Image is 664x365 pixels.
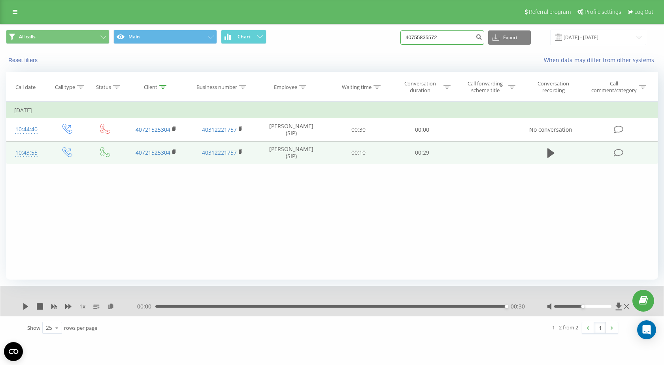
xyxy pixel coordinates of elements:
[390,118,454,141] td: 00:00
[505,305,508,308] div: Accessibility label
[46,324,52,332] div: 25
[6,57,41,64] button: Reset filters
[585,9,621,15] span: Profile settings
[488,30,531,45] button: Export
[634,9,653,15] span: Log Out
[96,84,111,91] div: Status
[136,149,170,156] a: 40721525304
[256,141,327,164] td: [PERSON_NAME] (SIP)
[136,126,170,133] a: 40721525304
[552,323,578,331] div: 1 - 2 from 2
[14,145,39,161] div: 10:43:55
[113,30,217,44] button: Main
[79,303,85,310] span: 1 x
[544,56,658,64] a: When data may differ from other systems
[14,122,39,137] div: 10:44:40
[529,9,571,15] span: Referral program
[511,303,525,310] span: 00:30
[27,324,40,331] span: Show
[15,84,36,91] div: Call date
[55,84,75,91] div: Call type
[274,84,297,91] div: Employee
[221,30,266,44] button: Chart
[637,320,656,339] div: Open Intercom Messenger
[256,118,327,141] td: [PERSON_NAME] (SIP)
[529,126,572,133] span: No conversation
[64,324,97,331] span: rows per page
[196,84,237,91] div: Business number
[19,34,36,40] span: All calls
[327,141,390,164] td: 00:10
[6,30,109,44] button: All calls
[238,34,251,40] span: Chart
[6,102,658,118] td: [DATE]
[137,303,155,310] span: 00:00
[399,80,441,94] div: Conversation duration
[581,305,584,308] div: Accessibility label
[464,80,506,94] div: Call forwarding scheme title
[594,322,606,333] a: 1
[528,80,579,94] div: Conversation recording
[342,84,372,91] div: Waiting time
[591,80,637,94] div: Call comment/category
[390,141,454,164] td: 00:29
[4,342,23,361] button: Open CMP widget
[202,126,237,133] a: 40312221757
[202,149,237,156] a: 40312221757
[144,84,157,91] div: Client
[400,30,484,45] input: Search by number
[327,118,390,141] td: 00:30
